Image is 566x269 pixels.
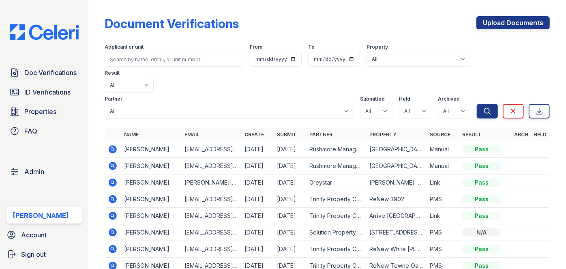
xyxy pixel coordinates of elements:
td: [EMAIL_ADDRESS][DOMAIN_NAME] [181,241,241,258]
span: Doc Verifications [24,68,77,77]
a: Result [462,131,481,138]
div: [PERSON_NAME] [13,211,69,220]
td: [DATE] [274,174,306,191]
a: Account [3,227,85,243]
div: N/A [462,228,501,237]
td: PMS [427,224,459,241]
label: Property [367,44,388,50]
div: Pass [462,195,501,203]
td: ReNew 3902 [367,191,427,208]
a: Submit [277,131,296,138]
td: [EMAIL_ADDRESS][DOMAIN_NAME] [181,141,241,158]
td: Arrive [GEOGRAPHIC_DATA] [367,208,427,224]
td: [DATE] [274,191,306,208]
td: [DATE] [274,208,306,224]
td: [DATE] [241,208,274,224]
td: Greystar [306,174,366,191]
td: [DATE] [241,141,274,158]
td: Manual [427,158,459,174]
a: ID Verifications [6,84,82,100]
span: Sign out [21,250,46,259]
a: Held [534,131,547,138]
td: [DATE] [241,158,274,174]
td: [EMAIL_ADDRESS][DOMAIN_NAME] [181,158,241,174]
div: Document Verifications [105,16,239,31]
td: PMS [427,241,459,258]
a: Name [124,131,139,138]
td: [PERSON_NAME] [121,191,181,208]
img: CE_Logo_Blue-a8612792a0a2168367f1c8372b55b34899dd931a85d93a1a3d3e32e68fde9ad4.png [3,24,85,40]
span: ID Verifications [24,87,71,97]
label: Applicant or unit [105,44,144,50]
label: Archived [438,96,460,102]
td: ReNew White [PERSON_NAME] [367,241,427,258]
td: Trinity Property Consultants [306,208,366,224]
span: Account [21,230,47,240]
td: [PERSON_NAME] [121,174,181,191]
label: Held [399,96,410,102]
div: Pass [462,162,501,170]
a: Doc Verifications [6,65,82,81]
a: Properties [6,103,82,120]
td: PMS [427,191,459,208]
td: [PERSON_NAME] [121,224,181,241]
label: To [308,44,315,50]
td: Trinity Property Consultants [306,241,366,258]
td: [STREET_ADDRESS] [367,224,427,241]
a: Admin [6,164,82,180]
span: Admin [24,167,44,176]
td: [PERSON_NAME][EMAIL_ADDRESS][DOMAIN_NAME] [181,174,241,191]
td: [EMAIL_ADDRESS][DOMAIN_NAME] [181,191,241,208]
td: [EMAIL_ADDRESS][DOMAIN_NAME] [181,224,241,241]
label: From [250,44,262,50]
span: FAQ [24,126,37,136]
a: Property [370,131,397,138]
a: FAQ [6,123,82,139]
a: Source [430,131,450,138]
a: Email [184,131,199,138]
td: Trinity Property Consultants [306,191,366,208]
a: Partner [309,131,332,138]
td: [GEOGRAPHIC_DATA] [367,141,427,158]
td: Link [427,208,459,224]
a: Upload Documents [476,16,550,29]
td: [PERSON_NAME] [121,241,181,258]
div: Pass [462,245,501,253]
td: [DATE] [241,241,274,258]
td: [DATE] [241,191,274,208]
label: Submitted [360,96,385,102]
td: [DATE] [274,158,306,174]
td: Rushmore Management [306,158,366,174]
td: [DATE] [241,174,274,191]
td: [PERSON_NAME] [121,141,181,158]
td: [DATE] [274,141,306,158]
a: Sign out [3,246,85,263]
div: Pass [462,212,501,220]
td: Manual [427,141,459,158]
td: [DATE] [274,224,306,241]
td: [DATE] [274,241,306,258]
td: Solution Property Management [306,224,366,241]
a: Arch. [514,131,530,138]
td: [PERSON_NAME] [121,158,181,174]
a: Create [244,131,264,138]
span: Properties [24,107,56,116]
label: Partner [105,96,122,102]
div: Pass [462,145,501,153]
td: [GEOGRAPHIC_DATA] [367,158,427,174]
td: Rushmore Management [306,141,366,158]
input: Search by name, email, or unit number [105,52,243,67]
td: [PERSON_NAME] Tower at [GEOGRAPHIC_DATA] [367,174,427,191]
div: Pass [462,179,501,187]
td: [PERSON_NAME] [121,208,181,224]
label: Result [105,70,120,76]
td: Link [427,174,459,191]
td: [EMAIL_ADDRESS][DOMAIN_NAME] [181,208,241,224]
td: [DATE] [241,224,274,241]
